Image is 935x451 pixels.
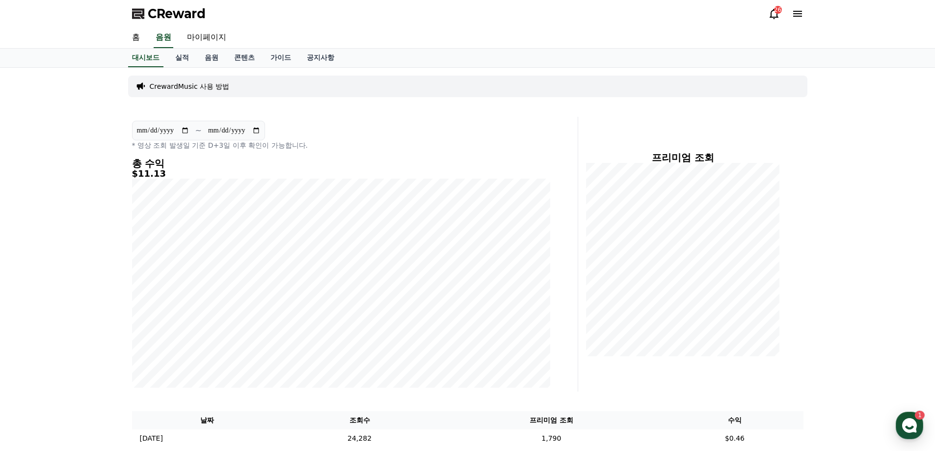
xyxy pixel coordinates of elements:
[666,411,803,429] th: 수익
[132,6,206,22] a: CReward
[197,49,226,67] a: 음원
[586,152,780,163] h4: 프리미엄 조회
[150,81,230,91] a: CrewardMusic 사용 방법
[132,158,550,169] h4: 총 수익
[768,8,780,20] a: 26
[128,49,163,67] a: 대시보드
[3,311,65,336] a: Home
[25,326,42,334] span: Home
[132,140,550,150] p: * 영상 조회 발생일 기준 D+3일 이후 확인이 가능합니다.
[65,311,127,336] a: 1Messages
[436,411,666,429] th: 프리미엄 조회
[299,49,342,67] a: 공지사항
[127,311,188,336] a: Settings
[436,429,666,448] td: 1,790
[167,49,197,67] a: 실적
[283,411,437,429] th: 조회수
[774,6,782,14] div: 26
[148,6,206,22] span: CReward
[666,429,803,448] td: $0.46
[283,429,437,448] td: 24,282
[226,49,263,67] a: 콘텐츠
[132,411,283,429] th: 날짜
[140,433,163,444] p: [DATE]
[154,27,173,48] a: 음원
[100,311,103,318] span: 1
[263,49,299,67] a: 가이드
[132,169,550,179] h5: $11.13
[195,125,202,136] p: ~
[145,326,169,334] span: Settings
[124,27,148,48] a: 홈
[179,27,234,48] a: 마이페이지
[81,326,110,334] span: Messages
